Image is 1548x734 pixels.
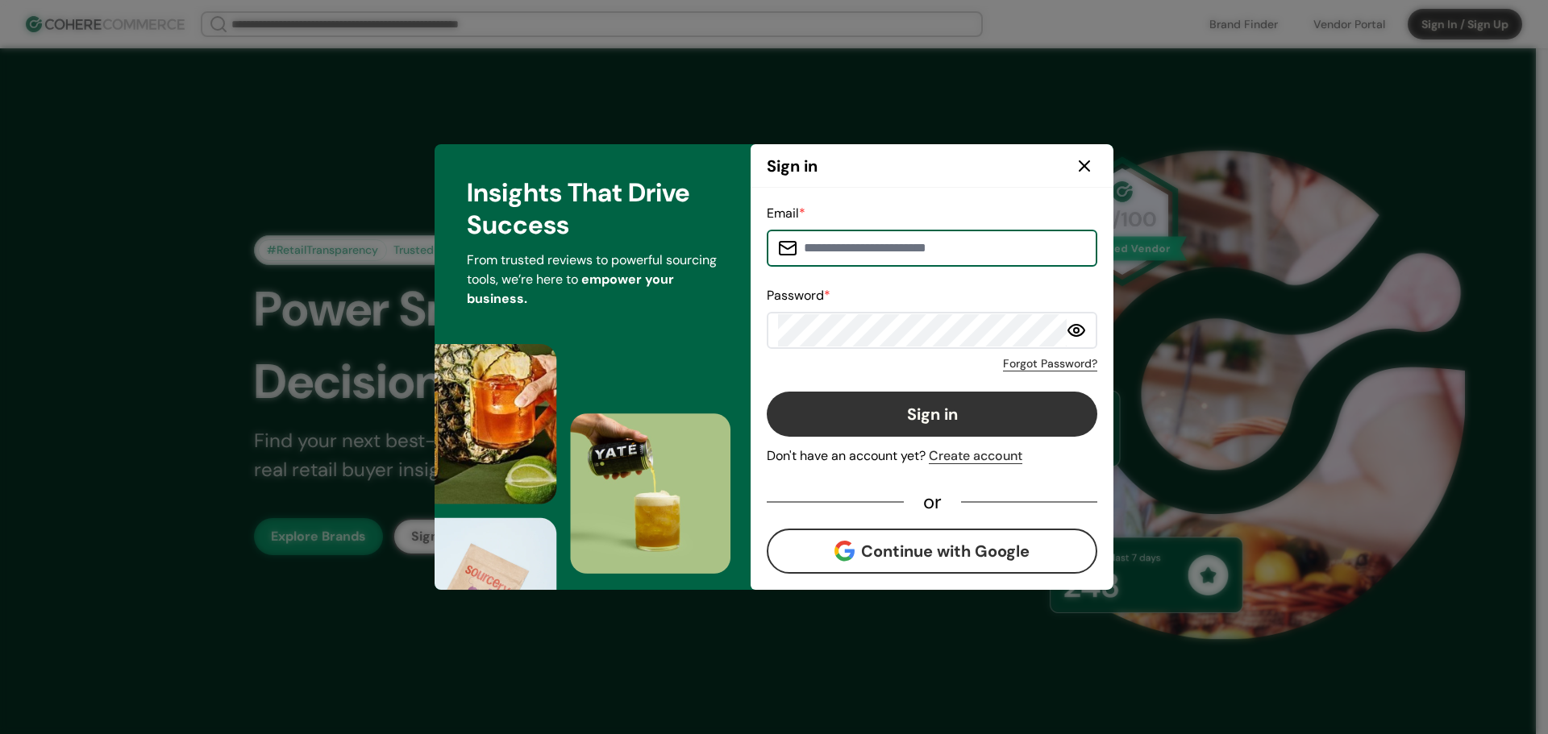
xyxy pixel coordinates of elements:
[1003,355,1097,372] a: Forgot Password?
[767,446,1097,466] div: Don't have an account yet?
[767,529,1097,574] button: Continue with Google
[767,154,818,178] h2: Sign in
[929,446,1022,466] div: Create account
[467,251,718,309] p: From trusted reviews to powerful sourcing tools, we’re here to
[904,495,961,509] div: or
[767,205,805,222] label: Email
[767,287,830,304] label: Password
[767,392,1097,437] button: Sign in
[467,176,718,241] h3: Insights That Drive Success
